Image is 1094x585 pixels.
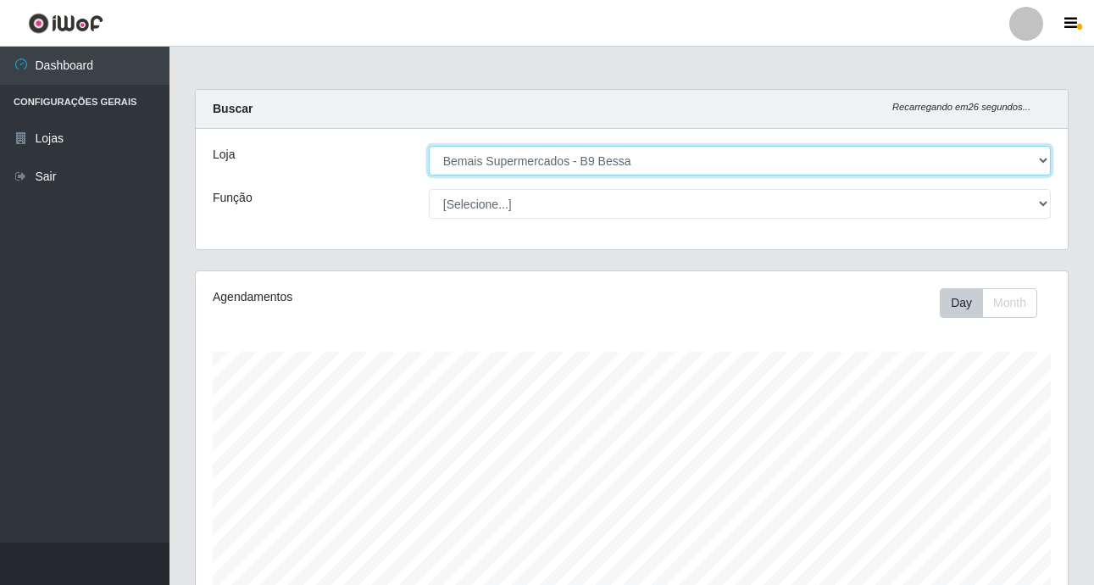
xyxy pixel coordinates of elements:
[213,146,235,164] label: Loja
[213,288,547,306] div: Agendamentos
[213,189,253,207] label: Função
[940,288,983,318] button: Day
[28,13,103,34] img: CoreUI Logo
[213,102,253,115] strong: Buscar
[940,288,1037,318] div: First group
[982,288,1037,318] button: Month
[940,288,1051,318] div: Toolbar with button groups
[892,102,1030,112] i: Recarregando em 26 segundos...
